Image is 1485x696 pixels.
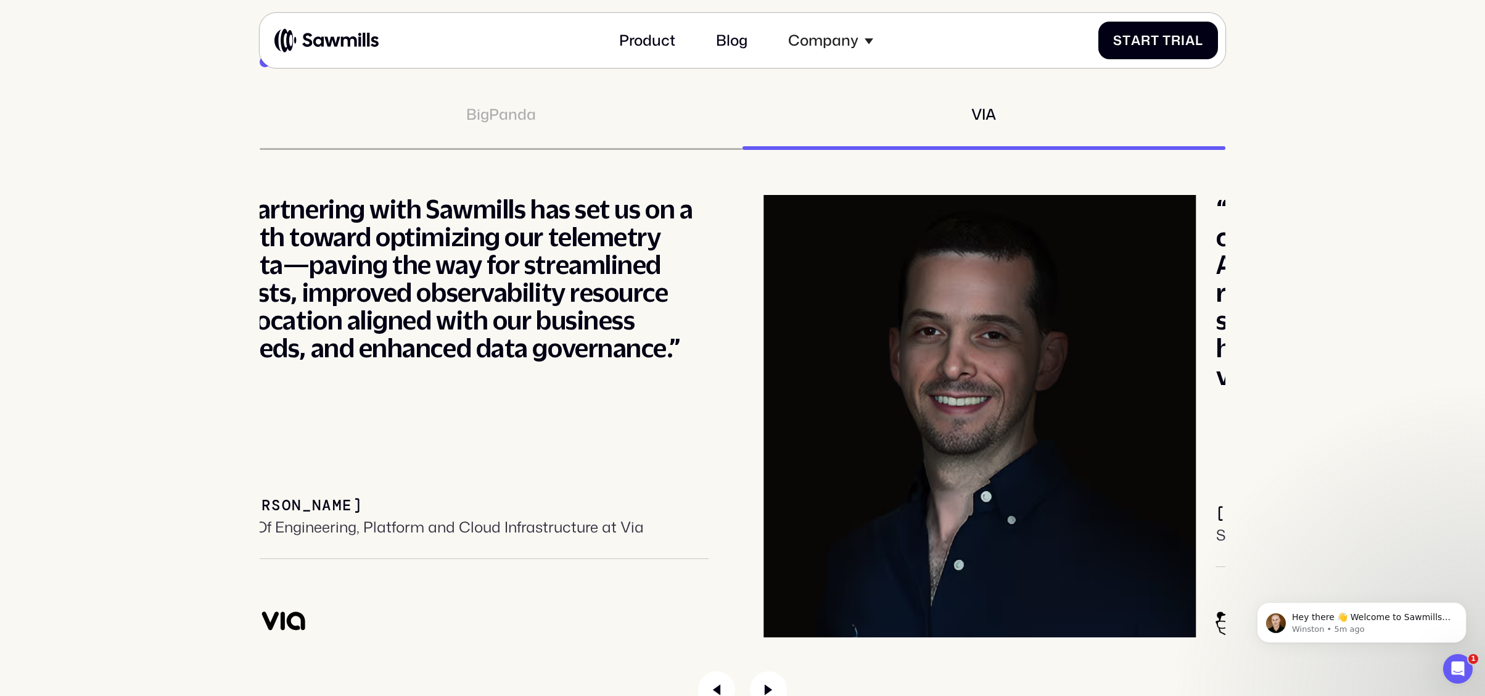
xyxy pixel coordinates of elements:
a: Blog [705,20,759,60]
div: Senior Director of DevOps, BigPanda [1216,526,1473,544]
a: Product [608,20,686,60]
div: [PERSON_NAME] [1216,505,1347,523]
div: [PERSON_NAME] [231,497,363,515]
div: 2 / 2 [231,195,1196,638]
a: StartTrial [1098,22,1217,59]
div: “Partnering with Sawmills has set us on a path toward optimizing our telemetry data—paving the wa... [231,195,709,362]
span: l [1195,33,1203,48]
span: t [1151,33,1159,48]
div: Customers [281,52,385,72]
span: a [1185,33,1195,48]
div: BigPanda [466,106,536,123]
span: S [1113,33,1122,48]
span: r [1171,33,1181,48]
div: Company [788,31,858,49]
iframe: Intercom live chat [1443,654,1473,684]
span: a [1131,33,1141,48]
span: r [1141,33,1151,48]
span: t [1122,33,1131,48]
iframe: Intercom notifications message [1238,576,1485,663]
span: i [1181,33,1185,48]
div: VP Of Engineering, Platform and Cloud Infrastructure at Via [231,518,644,536]
span: 1 [1468,654,1478,664]
div: Company [777,20,884,60]
div: VIA [971,106,996,123]
span: T [1162,33,1171,48]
